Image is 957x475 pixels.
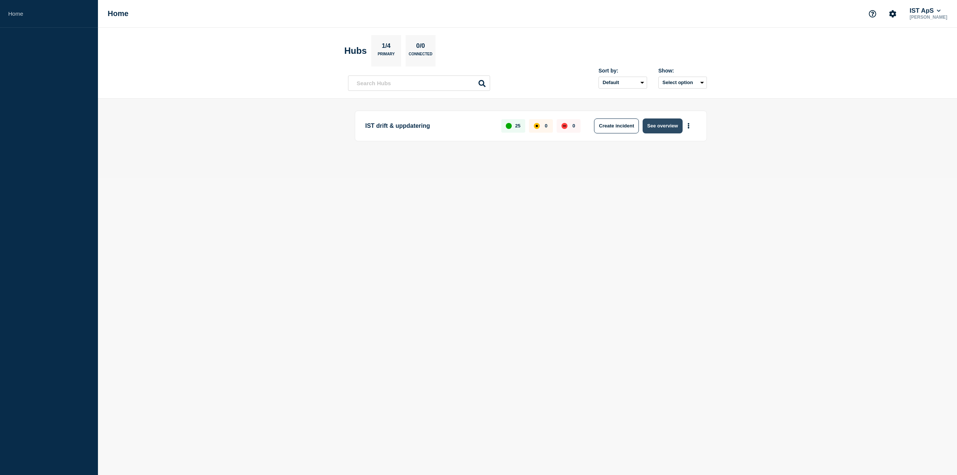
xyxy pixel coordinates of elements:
[344,46,367,56] h2: Hubs
[409,52,432,60] p: Connected
[378,52,395,60] p: Primary
[908,15,949,20] p: [PERSON_NAME]
[598,77,647,89] select: Sort by
[379,42,394,52] p: 1/4
[865,6,880,22] button: Support
[658,68,707,74] div: Show:
[643,118,682,133] button: See overview
[545,123,547,129] p: 0
[506,123,512,129] div: up
[684,119,693,133] button: More actions
[572,123,575,129] p: 0
[365,118,493,133] p: IST drift & uppdatering
[561,123,567,129] div: down
[908,7,942,15] button: IST ApS
[534,123,540,129] div: affected
[594,118,639,133] button: Create incident
[658,77,707,89] button: Select option
[885,6,901,22] button: Account settings
[598,68,647,74] div: Sort by:
[515,123,520,129] p: 25
[413,42,428,52] p: 0/0
[108,9,129,18] h1: Home
[348,75,490,91] input: Search Hubs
